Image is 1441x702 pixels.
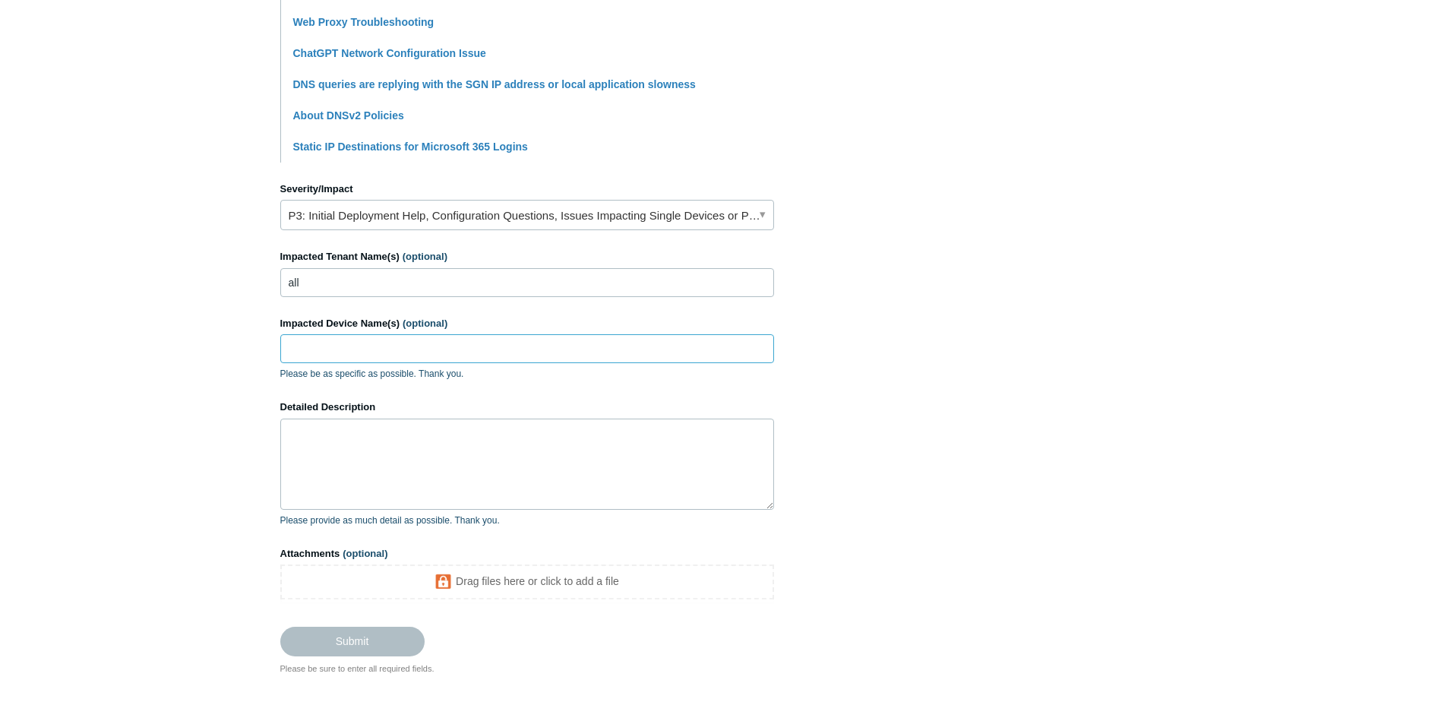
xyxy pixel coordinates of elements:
span: (optional) [403,318,447,329]
label: Impacted Tenant Name(s) [280,249,774,264]
a: ChatGPT Network Configuration Issue [293,47,486,59]
label: Attachments [280,546,774,561]
span: (optional) [343,548,387,559]
span: (optional) [403,251,447,262]
p: Please be as specific as possible. Thank you. [280,367,774,381]
label: Impacted Device Name(s) [280,316,774,331]
label: Severity/Impact [280,182,774,197]
a: Web Proxy Troubleshooting [293,16,435,28]
a: P3: Initial Deployment Help, Configuration Questions, Issues Impacting Single Devices or Past Out... [280,200,774,230]
div: Please be sure to enter all required fields. [280,662,774,675]
a: Static IP Destinations for Microsoft 365 Logins [293,141,528,153]
p: Please provide as much detail as possible. Thank you. [280,514,774,527]
a: About DNSv2 Policies [293,109,404,122]
label: Detailed Description [280,400,774,415]
input: Submit [280,627,425,656]
a: DNS queries are replying with the SGN IP address or local application slowness [293,78,696,90]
